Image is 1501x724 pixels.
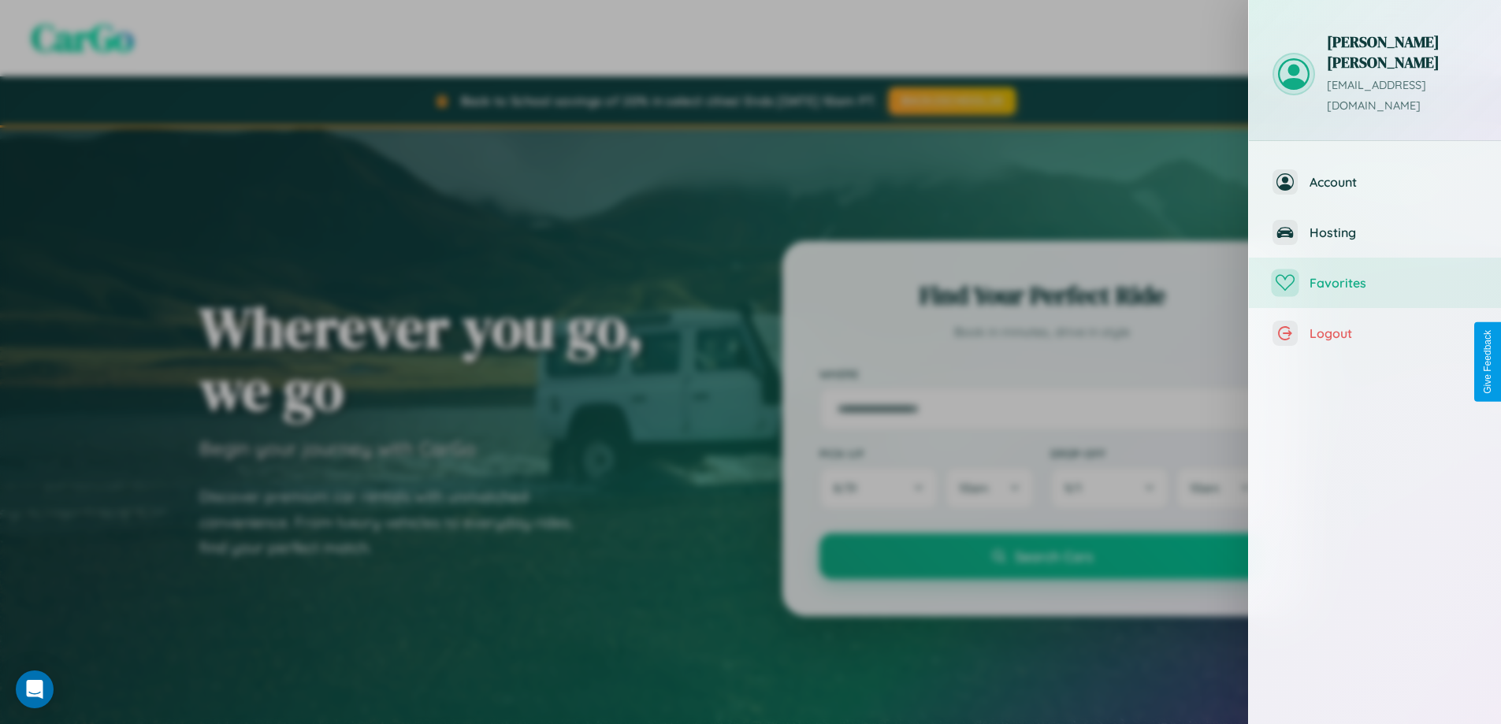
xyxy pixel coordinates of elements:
p: [EMAIL_ADDRESS][DOMAIN_NAME] [1327,76,1477,117]
div: Open Intercom Messenger [16,670,54,708]
span: Account [1310,174,1477,190]
button: Hosting [1249,207,1501,258]
span: Hosting [1310,225,1477,240]
span: Favorites [1310,275,1477,291]
h3: [PERSON_NAME] [PERSON_NAME] [1327,32,1477,72]
button: Account [1249,157,1501,207]
span: Logout [1310,325,1477,341]
button: Logout [1249,308,1501,358]
div: Give Feedback [1482,330,1493,394]
button: Favorites [1249,258,1501,308]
